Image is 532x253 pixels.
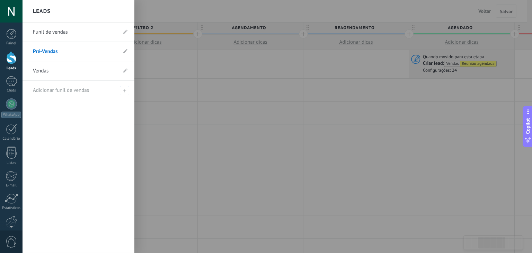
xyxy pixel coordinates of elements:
[1,206,21,210] div: Estatísticas
[33,0,51,22] h2: Leads
[1,183,21,188] div: E-mail
[33,87,89,94] span: Adicionar funil de vendas
[1,137,21,141] div: Calendário
[33,61,117,81] a: Vendas
[120,86,129,95] span: Adicionar funil de vendas
[1,41,21,46] div: Painel
[1,112,21,118] div: WhatsApp
[1,88,21,93] div: Chats
[524,118,531,134] span: Copilot
[33,23,117,42] a: Funil de vendas
[1,161,21,165] div: Listas
[33,42,117,61] a: Pré-Vendas
[1,66,21,71] div: Leads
